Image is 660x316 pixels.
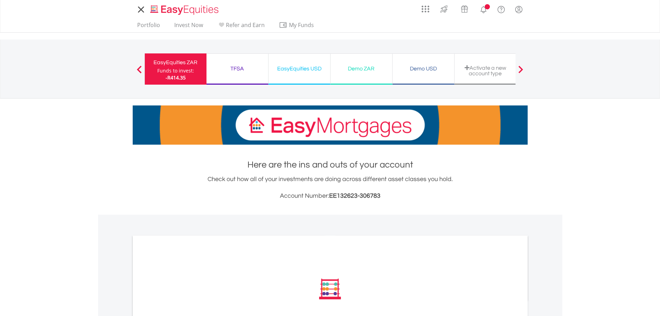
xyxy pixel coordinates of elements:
[149,58,202,67] div: EasyEquities ZAR
[133,105,528,145] img: EasyMortage Promotion Banner
[157,67,194,74] div: Funds to invest:
[166,74,186,81] span: -R414.35
[171,22,206,32] a: Invest Now
[279,20,324,29] span: My Funds
[454,2,475,15] a: Vouchers
[273,64,326,74] div: EasyEquities USD
[492,2,510,16] a: FAQ's and Support
[397,64,450,74] div: Demo USD
[438,3,450,15] img: thrive-v2.svg
[329,193,380,199] span: EE132623-306783
[475,2,492,16] a: Notifications
[148,2,221,16] a: Home page
[133,159,528,171] h1: Here are the ins and outs of your account
[214,22,267,32] a: Refer and Earn
[211,64,264,74] div: TFSA
[134,22,163,32] a: Portfolio
[226,21,265,29] span: Refer and Earn
[510,2,528,17] a: My Profile
[335,64,388,74] div: Demo ZAR
[133,174,528,201] div: Check out how all of your investments are doing across different asset classes you hold.
[422,5,429,13] img: grid-menu-icon.svg
[459,3,470,15] img: vouchers-v2.svg
[133,191,528,201] h3: Account Number:
[459,65,512,76] div: Activate a new account type
[149,4,221,16] img: EasyEquities_Logo.png
[417,2,434,13] a: AppsGrid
